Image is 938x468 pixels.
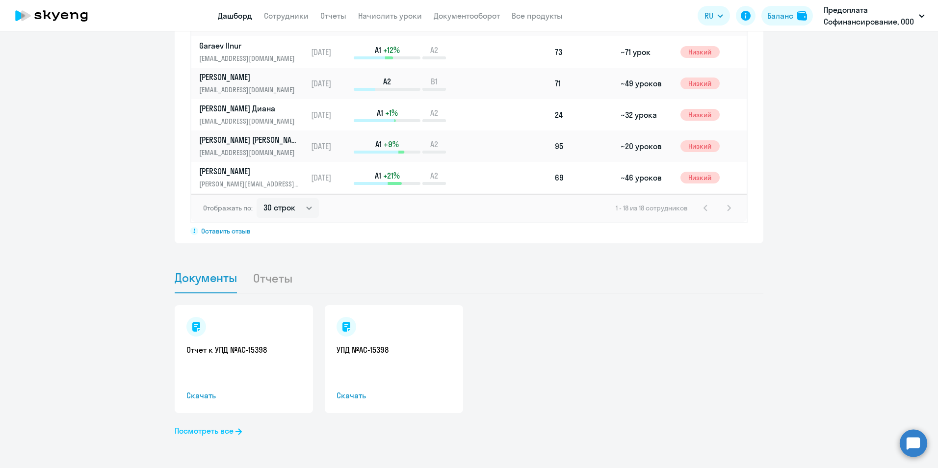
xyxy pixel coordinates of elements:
[307,36,353,68] td: [DATE]
[384,139,399,150] span: +9%
[199,103,307,127] a: [PERSON_NAME] Диана[EMAIL_ADDRESS][DOMAIN_NAME]
[186,344,301,355] a: Отчет к УПД №AC-15398
[199,84,300,95] p: [EMAIL_ADDRESS][DOMAIN_NAME]
[199,40,307,64] a: Garaev Ilnur[EMAIL_ADDRESS][DOMAIN_NAME]
[704,10,713,22] span: RU
[199,72,307,95] a: [PERSON_NAME][EMAIL_ADDRESS][DOMAIN_NAME]
[337,390,451,401] span: Скачать
[175,425,242,437] a: Посмотреть все
[551,162,617,193] td: 69
[199,53,300,64] p: [EMAIL_ADDRESS][DOMAIN_NAME]
[199,134,307,158] a: [PERSON_NAME] [PERSON_NAME][EMAIL_ADDRESS][DOMAIN_NAME]
[199,116,300,127] p: [EMAIL_ADDRESS][DOMAIN_NAME]
[680,140,720,152] span: Низкий
[337,344,451,355] a: УПД №AC-15398
[430,45,438,55] span: A2
[199,40,300,51] p: Garaev Ilnur
[434,11,500,21] a: Документооборот
[199,166,307,189] a: [PERSON_NAME][PERSON_NAME][EMAIL_ADDRESS][DOMAIN_NAME]
[616,204,688,212] span: 1 - 18 из 18 сотрудников
[551,130,617,162] td: 95
[199,166,300,177] p: [PERSON_NAME]
[199,147,300,158] p: [EMAIL_ADDRESS][DOMAIN_NAME]
[264,11,309,21] a: Сотрудники
[617,162,676,193] td: ~46 уроков
[375,170,381,181] span: A1
[761,6,813,26] button: Балансbalance
[175,263,763,293] ul: Tabs
[199,72,300,82] p: [PERSON_NAME]
[617,130,676,162] td: ~20 уроков
[385,107,398,118] span: +1%
[199,134,300,145] p: [PERSON_NAME] [PERSON_NAME]
[617,99,676,130] td: ~32 урока
[199,179,300,189] p: [PERSON_NAME][EMAIL_ADDRESS][DOMAIN_NAME]
[383,45,400,55] span: +12%
[617,68,676,99] td: ~49 уроков
[307,99,353,130] td: [DATE]
[307,68,353,99] td: [DATE]
[617,193,676,225] td: ~3 урока
[680,78,720,89] span: Низкий
[430,170,438,181] span: A2
[551,99,617,130] td: 24
[819,4,930,27] button: Предоплата Софинансирование, ООО "ХАЯТ КИМЬЯ"
[307,162,353,193] td: [DATE]
[680,109,720,121] span: Низкий
[617,36,676,68] td: ~71 урок
[358,11,422,21] a: Начислить уроки
[203,204,253,212] span: Отображать по:
[307,193,353,225] td: [DATE]
[218,11,252,21] a: Дашборд
[383,170,400,181] span: +21%
[307,130,353,162] td: [DATE]
[551,68,617,99] td: 71
[431,76,438,87] span: B1
[512,11,563,21] a: Все продукты
[430,139,438,150] span: A2
[383,76,391,87] span: A2
[680,46,720,58] span: Низкий
[186,390,301,401] span: Скачать
[201,227,251,235] span: Оставить отзыв
[824,4,915,27] p: Предоплата Софинансирование, ООО "ХАЯТ КИМЬЯ"
[797,11,807,21] img: balance
[680,172,720,183] span: Низкий
[320,11,346,21] a: Отчеты
[199,103,300,114] p: [PERSON_NAME] Диана
[377,107,383,118] span: A1
[767,10,793,22] div: Баланс
[551,36,617,68] td: 73
[375,45,381,55] span: A1
[551,193,617,225] td: 7
[430,107,438,118] span: A2
[375,139,382,150] span: A1
[175,270,237,285] span: Документы
[698,6,730,26] button: RU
